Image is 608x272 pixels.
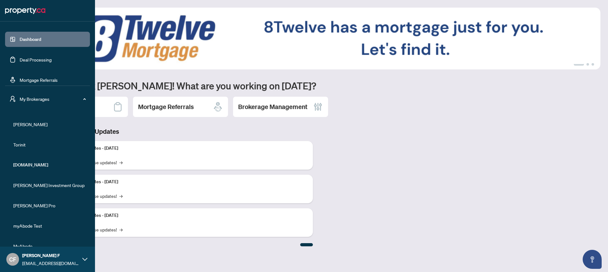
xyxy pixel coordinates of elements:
[20,77,58,83] a: Mortgage Referrals
[13,182,85,189] span: [PERSON_NAME] Investment Group
[13,243,85,249] span: MyAbode
[13,121,85,128] span: [PERSON_NAME]
[13,141,85,148] span: Torinit
[33,8,600,69] img: Slide 0
[66,145,308,152] p: Platform Updates - [DATE]
[9,96,16,102] span: user-switch
[13,161,85,168] span: [DOMAIN_NAME]
[33,80,600,92] h1: Welcome back [PERSON_NAME]! What are you working on [DATE]?
[138,102,194,111] h2: Mortgage Referrals
[20,95,85,102] span: My Brokerages
[583,250,602,269] button: Open asap
[20,36,41,42] a: Dashboard
[574,63,584,66] button: 1
[33,127,313,136] h3: Brokerage & Industry Updates
[119,159,123,166] span: →
[9,255,16,264] span: CF
[13,222,85,229] span: myAbode Test
[20,57,52,62] a: Deal Processing
[119,226,123,233] span: →
[119,192,123,199] span: →
[238,102,307,111] h2: Brokerage Management
[66,212,308,219] p: Platform Updates - [DATE]
[22,260,79,267] span: [EMAIL_ADDRESS][DOMAIN_NAME]
[592,63,594,66] button: 3
[586,63,589,66] button: 2
[22,252,79,259] span: [PERSON_NAME] F
[13,202,85,209] span: [PERSON_NAME] Pro
[66,178,308,185] p: Platform Updates - [DATE]
[5,6,45,16] img: logo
